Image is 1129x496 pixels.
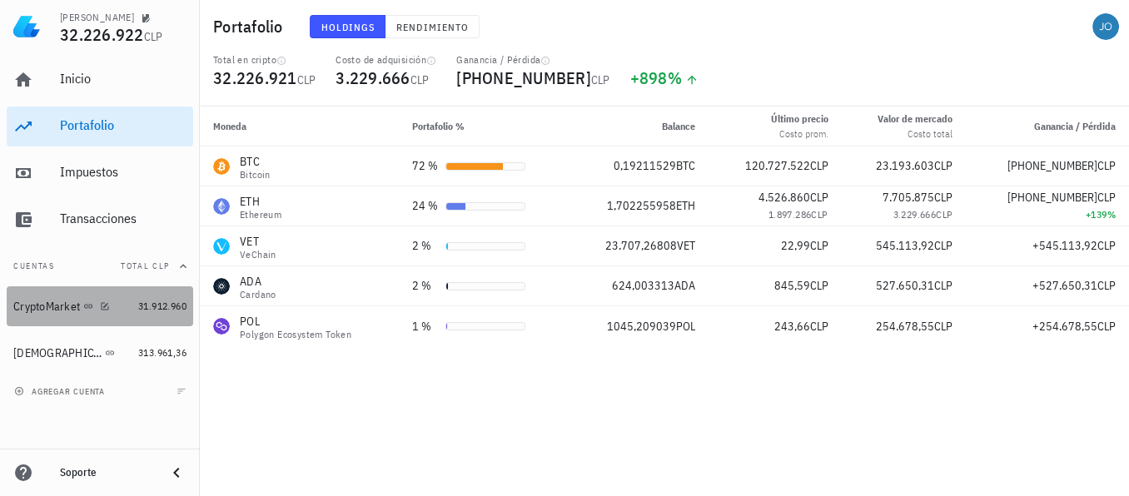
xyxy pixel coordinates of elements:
[7,246,193,286] button: CuentasTotal CLP
[240,290,276,300] div: Cardano
[876,238,934,253] span: 545.113,92
[412,157,439,175] div: 72 %
[1097,158,1116,173] span: CLP
[810,278,828,293] span: CLP
[60,211,187,226] div: Transacciones
[676,319,695,334] span: POL
[662,120,695,132] span: Balance
[213,198,230,215] div: ETH-icon
[321,21,376,33] span: Holdings
[310,15,386,38] button: Holdings
[758,190,810,205] span: 4.526.860
[878,126,952,141] div: Costo total
[297,72,316,87] span: CLP
[810,190,828,205] span: CLP
[412,237,439,255] div: 2 %
[412,120,465,132] span: Portafolio %
[1092,13,1119,40] div: avatar
[60,466,153,479] div: Soporte
[7,60,193,100] a: Inicio
[200,107,399,146] th: Moneda
[60,11,134,24] div: [PERSON_NAME]
[774,319,810,334] span: 243,66
[412,318,439,335] div: 1 %
[936,208,952,221] span: CLP
[934,158,952,173] span: CLP
[1032,319,1097,334] span: +254.678,55
[385,15,480,38] button: Rendimiento
[412,197,439,215] div: 24 %
[934,238,952,253] span: CLP
[240,210,281,220] div: Ethereum
[810,238,828,253] span: CLP
[144,29,163,44] span: CLP
[10,383,112,399] button: agregar cuenta
[568,107,709,146] th: Balance: Sin ordenar. Pulse para ordenar de forma ascendente.
[456,53,609,67] div: Ganancia / Pérdida
[213,120,246,132] span: Moneda
[13,300,80,314] div: CryptoMarket
[630,70,699,87] div: +898
[213,158,230,175] div: BTC-icon
[934,278,952,293] span: CLP
[7,107,193,146] a: Portafolio
[810,319,828,334] span: CLP
[240,313,351,330] div: POL
[213,278,230,295] div: ADA-icon
[456,67,591,89] span: [PHONE_NUMBER]
[7,200,193,240] a: Transacciones
[876,158,934,173] span: 23.193.603
[1032,238,1097,253] span: +545.113,92
[138,300,187,312] span: 31.912.960
[612,278,674,293] span: 624,003313
[240,250,276,260] div: VeChain
[7,153,193,193] a: Impuestos
[668,67,682,89] span: %
[1032,278,1097,293] span: +527.650,31
[240,273,276,290] div: ADA
[676,158,695,173] span: BTC
[1007,158,1097,173] span: [PHONE_NUMBER]
[240,330,351,340] div: Polygon Ecosystem Token
[745,158,810,173] span: 120.727.522
[412,277,439,295] div: 2 %
[1107,208,1116,221] span: %
[60,23,144,46] span: 32.226.922
[60,117,187,133] div: Portafolio
[60,71,187,87] div: Inicio
[771,112,828,126] div: Último precio
[1034,120,1116,132] span: Ganancia / Pérdida
[876,278,934,293] span: 527.650,31
[934,190,952,205] span: CLP
[336,53,436,67] div: Costo de adquisición
[410,72,430,87] span: CLP
[677,238,695,253] span: VET
[811,208,828,221] span: CLP
[1097,238,1116,253] span: CLP
[240,170,271,180] div: Bitcoin
[607,198,676,213] span: 1,702255958
[893,208,937,221] span: 3.229.666
[605,238,677,253] span: 23.707,26808
[768,208,812,221] span: 1.897.286
[13,13,40,40] img: LedgiFi
[213,53,316,67] div: Total en cripto
[934,319,952,334] span: CLP
[7,286,193,326] a: CryptoMarket 31.912.960
[121,260,170,271] span: Total CLP
[878,112,952,126] div: Valor de mercado
[810,158,828,173] span: CLP
[771,126,828,141] div: Costo prom.
[17,386,105,397] span: agregar cuenta
[240,153,271,170] div: BTC
[240,193,281,210] div: ETH
[138,346,187,359] span: 313.961,36
[213,318,230,335] div: POL-icon
[13,346,102,360] div: [DEMOGRAPHIC_DATA]
[1097,278,1116,293] span: CLP
[774,278,810,293] span: 845,59
[240,233,276,250] div: VET
[876,319,934,334] span: 254.678,55
[1097,190,1116,205] span: CLP
[674,278,695,293] span: ADA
